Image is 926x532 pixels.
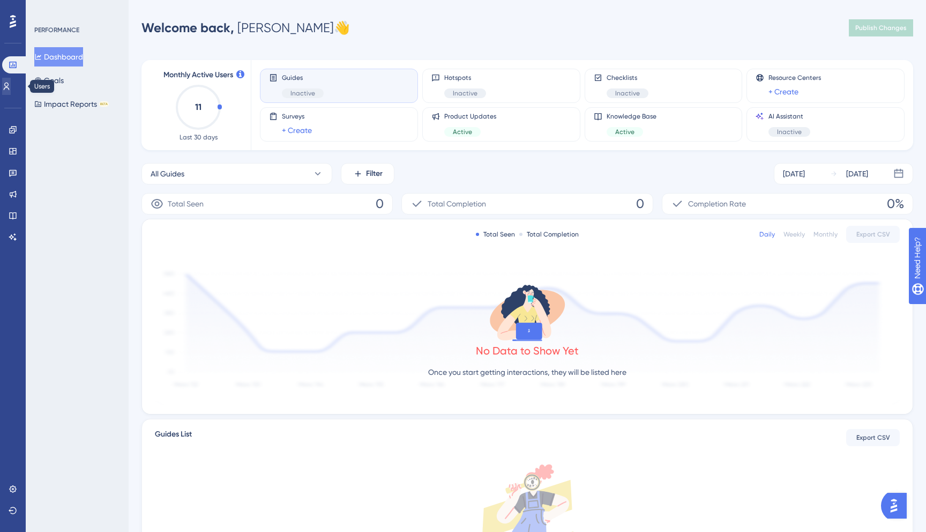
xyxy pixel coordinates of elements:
[476,343,579,358] div: No Data to Show Yet
[856,433,890,442] span: Export CSV
[151,167,184,180] span: All Guides
[636,195,644,212] span: 0
[768,85,798,98] a: + Create
[141,20,234,35] span: Welcome back,
[25,3,67,16] span: Need Help?
[759,230,775,239] div: Daily
[444,112,496,121] span: Product Updates
[783,167,805,180] div: [DATE]
[519,230,579,239] div: Total Completion
[615,89,640,98] span: Inactive
[777,128,802,136] span: Inactive
[881,490,913,522] iframe: UserGuiding AI Assistant Launcher
[444,73,486,82] span: Hotspots
[290,89,315,98] span: Inactive
[168,197,204,210] span: Total Seen
[376,195,384,212] span: 0
[615,128,634,136] span: Active
[607,112,656,121] span: Knowledge Base
[34,47,83,66] button: Dashboard
[607,73,648,82] span: Checklists
[453,89,477,98] span: Inactive
[846,226,900,243] button: Export CSV
[856,230,890,239] span: Export CSV
[34,26,79,34] div: PERFORMANCE
[341,163,394,184] button: Filter
[846,429,900,446] button: Export CSV
[768,112,810,121] span: AI Assistant
[141,19,350,36] div: [PERSON_NAME] 👋
[688,197,746,210] span: Completion Rate
[163,69,233,82] span: Monthly Active Users
[428,366,626,379] p: Once you start getting interactions, they will be listed here
[99,101,109,107] div: BETA
[855,24,907,32] span: Publish Changes
[887,195,904,212] span: 0%
[141,163,332,184] button: All Guides
[849,19,913,36] button: Publish Changes
[195,102,201,112] text: 11
[366,167,383,180] span: Filter
[846,167,868,180] div: [DATE]
[34,71,64,90] button: Goals
[34,94,109,114] button: Impact ReportsBETA
[155,428,192,447] span: Guides List
[282,124,312,137] a: + Create
[453,128,472,136] span: Active
[282,112,312,121] span: Surveys
[282,73,324,82] span: Guides
[813,230,838,239] div: Monthly
[783,230,805,239] div: Weekly
[768,73,821,82] span: Resource Centers
[428,197,486,210] span: Total Completion
[476,230,515,239] div: Total Seen
[180,133,218,142] span: Last 30 days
